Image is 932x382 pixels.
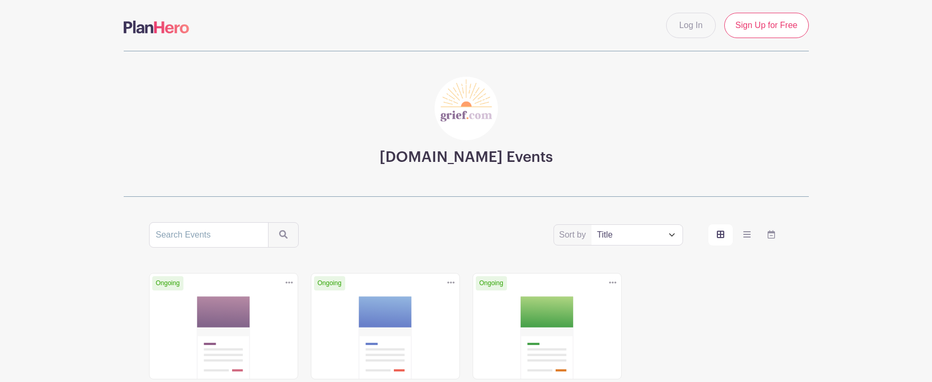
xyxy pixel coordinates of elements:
img: logo-507f7623f17ff9eddc593b1ce0a138ce2505c220e1c5a4e2b4648c50719b7d32.svg [124,21,189,33]
a: Log In [666,13,716,38]
h3: [DOMAIN_NAME] Events [380,149,553,167]
img: grief-logo-planhero.png [435,77,498,140]
input: Search Events [149,222,269,248]
label: Sort by [559,229,589,241]
a: Sign Up for Free [724,13,808,38]
div: order and view [708,224,783,245]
